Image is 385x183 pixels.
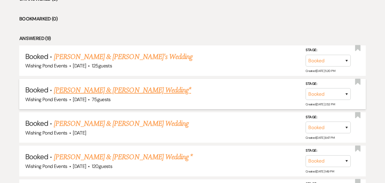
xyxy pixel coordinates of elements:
[73,163,86,169] span: [DATE]
[306,147,351,154] label: Stage:
[54,152,193,163] a: [PERSON_NAME] & [PERSON_NAME] Wedding *
[25,52,48,61] span: Booked
[92,63,112,69] span: 125 guests
[306,136,334,140] span: Created: [DATE] 8:47 PM
[25,163,67,169] span: Wishing Pond Events
[73,63,86,69] span: [DATE]
[19,15,366,23] li: Bookmarked (0)
[25,63,67,69] span: Wishing Pond Events
[306,69,335,73] span: Created: [DATE] 5:20 PM
[25,96,67,103] span: Wishing Pond Events
[54,85,191,96] a: [PERSON_NAME] & [PERSON_NAME] Wedding*
[306,169,334,173] span: Created: [DATE] 1:49 PM
[73,96,86,103] span: [DATE]
[306,81,351,87] label: Stage:
[92,96,111,103] span: 75 guests
[25,130,67,136] span: Wishing Pond Events
[306,47,351,54] label: Stage:
[73,130,86,136] span: [DATE]
[306,114,351,121] label: Stage:
[25,85,48,95] span: Booked
[92,163,112,169] span: 120 guests
[306,102,335,106] span: Created: [DATE] 2:52 PM
[25,152,48,161] span: Booked
[54,51,193,62] a: [PERSON_NAME] & [PERSON_NAME]'s Wedding
[25,119,48,128] span: Booked
[54,118,189,129] a: [PERSON_NAME] & [PERSON_NAME] Wedding
[19,35,366,42] li: Answered (9)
